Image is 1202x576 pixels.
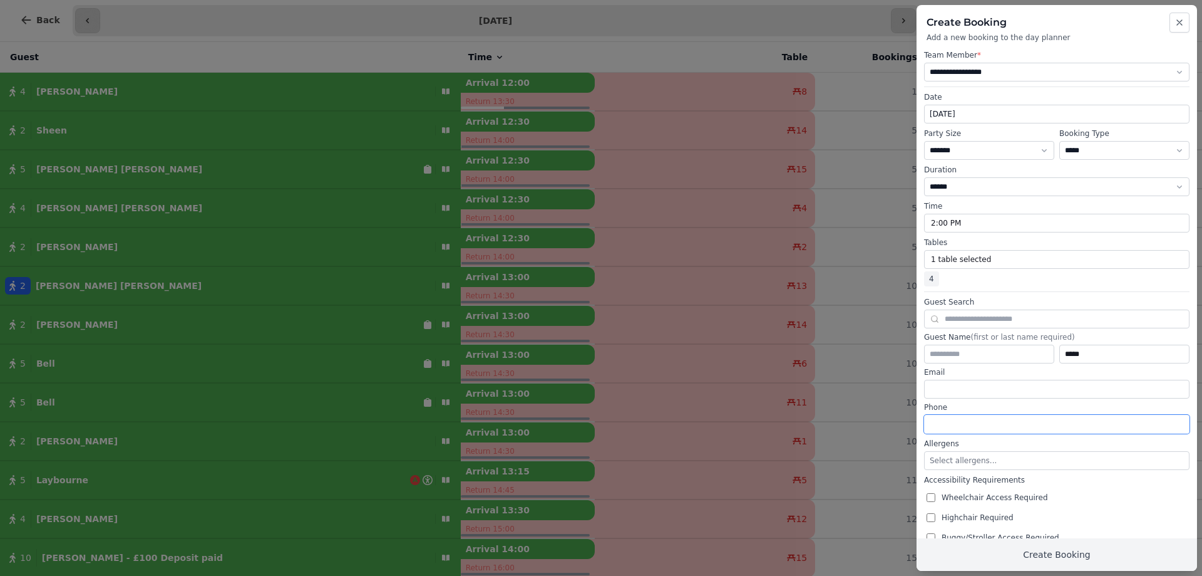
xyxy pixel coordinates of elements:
input: Highchair Required [927,513,935,522]
label: Duration [924,165,1189,175]
label: Tables [924,238,1189,248]
span: Buggy/Stroller Access Required [942,533,1059,543]
span: Select allergens... [930,456,997,465]
button: Create Booking [917,538,1197,571]
label: Allergens [924,439,1189,449]
h2: Create Booking [927,15,1187,30]
span: Highchair Required [942,513,1014,523]
label: Booking Type [1059,128,1189,139]
input: Wheelchair Access Required [927,493,935,502]
label: Date [924,92,1189,102]
span: (first or last name required) [970,333,1074,342]
label: Time [924,201,1189,211]
button: 2:00 PM [924,214,1189,233]
label: Phone [924,402,1189,412]
label: Guest Name [924,332,1189,342]
input: Buggy/Stroller Access Required [927,533,935,542]
label: Guest Search [924,297,1189,307]
button: 1 table selected [924,250,1189,269]
label: Accessibility Requirements [924,475,1189,485]
button: Select allergens... [924,451,1189,470]
span: 4 [924,271,939,286]
p: Add a new booking to the day planner [927,33,1187,43]
span: Wheelchair Access Required [942,493,1048,503]
label: Email [924,367,1189,377]
label: Team Member [924,50,1189,60]
label: Party Size [924,128,1054,139]
button: [DATE] [924,105,1189,123]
